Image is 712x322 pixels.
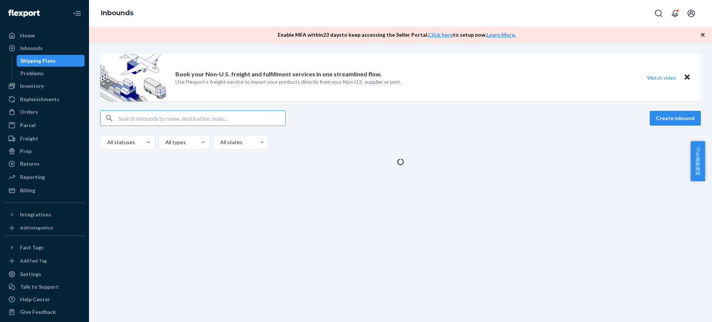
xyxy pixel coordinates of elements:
a: Inventory [4,80,85,92]
div: Home [20,32,35,39]
button: Close Navigation [70,6,85,21]
div: Shipping Plans [20,57,56,64]
div: Settings [20,270,41,278]
div: Help Center [20,296,50,303]
div: Returns [20,160,40,167]
a: Parcel [4,119,85,131]
a: Add Integration [4,223,85,232]
p: Enable MFA within 23 days to keep accessing the Seller Portal. to setup now. . [278,31,516,39]
div: Fast Tags [20,244,44,251]
a: Click here [428,31,453,38]
div: Parcel [20,122,36,129]
a: Learn More [487,31,515,38]
div: Reporting [20,173,45,181]
input: Search inbounds by name, destination, msku... [118,111,285,126]
button: Fast Tags [4,242,85,253]
a: Orders [4,106,85,118]
a: Replenishments [4,93,85,105]
div: Add Integration [20,225,53,231]
div: Replenishments [20,96,59,103]
div: Prep [20,147,32,155]
div: Inventory [20,82,44,90]
a: Freight [4,133,85,145]
img: Flexport logo [8,10,40,17]
button: Integrations [4,209,85,220]
div: Add Fast Tag [20,258,47,264]
a: Inbounds [101,9,133,17]
button: Open account menu [684,6,699,21]
div: Freight [20,135,38,142]
a: Help Center [4,293,85,305]
a: Shipping Plans [17,55,85,67]
div: Billing [20,187,35,194]
a: Reporting [4,171,85,183]
button: Open notifications [667,6,682,21]
button: 卖家帮助中心 [690,141,705,181]
div: Inbounds [20,44,43,52]
div: Problems [20,70,44,77]
a: Talk to Support [4,281,85,293]
a: Prep [4,145,85,157]
a: Billing [4,185,85,196]
input: All states [220,139,220,146]
div: Talk to Support [20,283,59,291]
a: Problems [17,67,85,79]
input: All statuses [106,139,107,146]
button: Give Feedback [4,306,85,318]
button: Create inbound [650,111,701,126]
a: Returns [4,158,85,170]
div: Integrations [20,211,51,218]
ol: breadcrumbs [95,3,139,24]
button: Watch video [642,72,681,83]
a: Settings [4,268,85,280]
div: Orders [20,108,38,116]
button: Open Search Box [651,6,666,21]
button: Close [682,72,692,83]
div: Give Feedback [20,308,56,316]
p: Use Flexport’s freight service to import your products directly from your Non-U.S. supplier or port. [175,78,401,86]
a: Inbounds [4,42,85,54]
a: Home [4,30,85,42]
p: Book your Non-U.S. freight and fulfillment services in one streamlined flow. [175,70,382,79]
a: Add Fast Tag [4,256,85,265]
